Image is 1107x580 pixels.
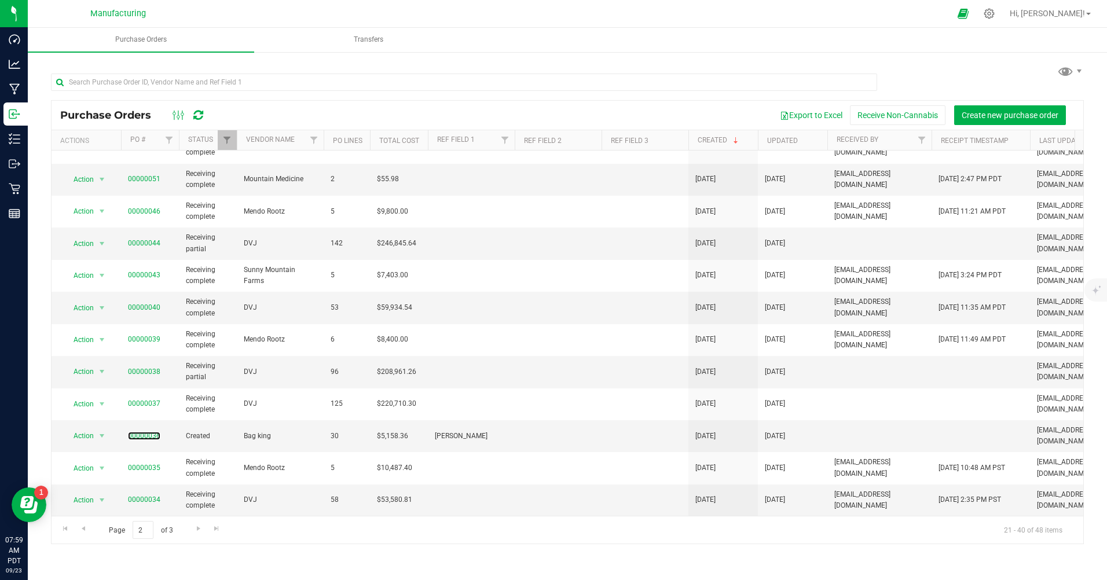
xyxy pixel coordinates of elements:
[63,236,94,252] span: Action
[186,168,230,190] span: Receiving complete
[437,135,475,144] a: Ref Field 1
[695,366,716,377] span: [DATE]
[939,174,1002,185] span: [DATE] 2:47 PM PDT
[767,137,798,145] a: Updated
[939,334,1006,345] span: [DATE] 11:49 AM PDT
[95,332,109,348] span: select
[695,206,716,217] span: [DATE]
[765,462,785,473] span: [DATE]
[377,494,412,505] span: $53,580.81
[695,334,716,345] span: [DATE]
[377,206,408,217] span: $9,800.00
[28,28,254,52] a: Purchase Orders
[186,431,230,442] span: Created
[9,34,20,45] inline-svg: Dashboard
[695,398,716,409] span: [DATE]
[9,58,20,70] inline-svg: Analytics
[9,133,20,145] inline-svg: Inventory
[1010,9,1085,18] span: Hi, [PERSON_NAME]!
[435,431,508,442] span: [PERSON_NAME]
[5,535,23,566] p: 07:59 AM PDT
[244,174,317,185] span: Mountain Medicine
[695,238,716,249] span: [DATE]
[765,206,785,217] span: [DATE]
[695,462,716,473] span: [DATE]
[995,521,1072,538] span: 21 - 40 of 48 items
[95,460,109,476] span: select
[333,137,362,145] a: PO Lines
[244,398,317,409] span: DVJ
[939,462,1005,473] span: [DATE] 10:48 AM PST
[57,521,74,537] a: Go to the first page
[63,428,94,444] span: Action
[377,366,416,377] span: $208,961.26
[834,329,925,351] span: [EMAIL_ADDRESS][DOMAIN_NAME]
[305,130,324,150] a: Filter
[63,460,94,476] span: Action
[331,238,363,249] span: 142
[765,302,785,313] span: [DATE]
[695,302,716,313] span: [DATE]
[63,203,94,219] span: Action
[982,8,996,19] div: Manage settings
[60,137,116,145] div: Actions
[186,361,230,383] span: Receiving partial
[60,109,163,122] span: Purchase Orders
[834,168,925,190] span: [EMAIL_ADDRESS][DOMAIN_NAME]
[698,136,741,144] a: Created
[939,270,1002,281] span: [DATE] 3:24 PM PDT
[160,130,179,150] a: Filter
[331,174,363,185] span: 2
[331,494,363,505] span: 58
[377,302,412,313] span: $59,934.54
[186,296,230,318] span: Receiving complete
[218,130,237,150] a: Filter
[9,158,20,170] inline-svg: Outbound
[834,457,925,479] span: [EMAIL_ADDRESS][DOMAIN_NAME]
[128,143,160,151] a: 00000052
[63,492,94,508] span: Action
[377,174,399,185] span: $55.98
[954,105,1066,125] button: Create new purchase order
[244,334,317,345] span: Mendo Rootz
[95,300,109,316] span: select
[95,428,109,444] span: select
[128,432,160,440] a: 00000036
[939,206,1006,217] span: [DATE] 11:21 AM PDT
[186,232,230,254] span: Receiving partial
[128,271,160,279] a: 00000043
[128,239,160,247] a: 00000044
[34,486,48,500] iframe: Resource center unread badge
[133,521,153,539] input: 2
[338,35,399,45] span: Transfers
[246,135,295,144] a: Vendor Name
[244,302,317,313] span: DVJ
[939,302,1006,313] span: [DATE] 11:35 AM PDT
[377,270,408,281] span: $7,403.00
[1039,137,1098,145] a: Last Updated By
[128,175,160,183] a: 00000051
[244,206,317,217] span: Mendo Rootz
[95,267,109,284] span: select
[331,302,363,313] span: 53
[51,74,877,91] input: Search Purchase Order ID, Vendor Name and Ref Field 1
[244,431,317,442] span: Bag king
[186,393,230,415] span: Receiving complete
[90,9,146,19] span: Manufacturing
[244,366,317,377] span: DVJ
[188,135,213,144] a: Status
[9,83,20,95] inline-svg: Manufacturing
[496,130,515,150] a: Filter
[128,207,160,215] a: 00000046
[377,462,412,473] span: $10,487.40
[99,521,182,539] span: Page of 3
[95,492,109,508] span: select
[331,462,363,473] span: 5
[837,135,878,144] a: Received By
[377,238,416,249] span: $246,845.64
[765,238,785,249] span: [DATE]
[95,364,109,380] span: select
[834,489,925,511] span: [EMAIL_ADDRESS][DOMAIN_NAME]
[765,366,785,377] span: [DATE]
